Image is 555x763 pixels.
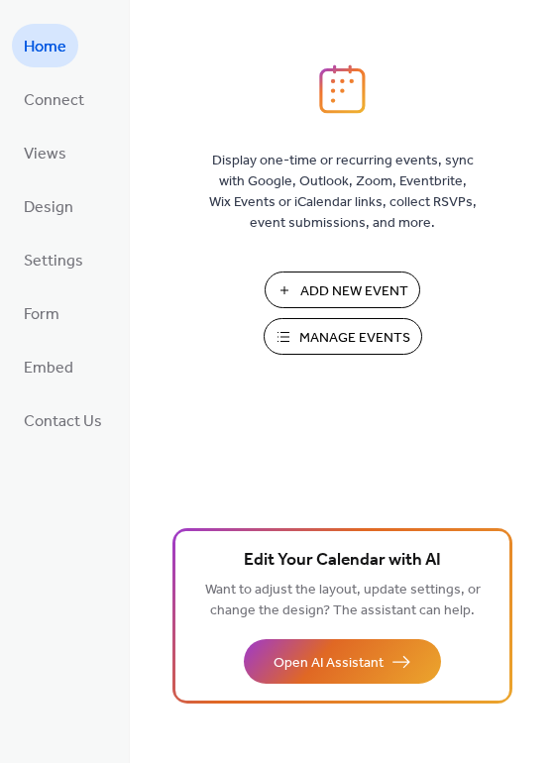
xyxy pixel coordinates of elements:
a: Home [12,24,78,67]
span: Home [24,32,66,63]
span: Display one-time or recurring events, sync with Google, Outlook, Zoom, Eventbrite, Wix Events or ... [209,151,477,234]
span: Want to adjust the layout, update settings, or change the design? The assistant can help. [205,577,481,624]
span: Views [24,139,66,170]
span: Design [24,192,73,224]
a: Views [12,131,78,174]
span: Form [24,299,59,331]
button: Add New Event [265,272,420,308]
button: Manage Events [264,318,422,355]
button: Open AI Assistant [244,639,441,684]
a: Contact Us [12,398,114,442]
span: Open AI Assistant [274,653,384,674]
span: Settings [24,246,83,277]
span: Add New Event [300,281,408,302]
span: Edit Your Calendar with AI [244,547,441,575]
span: Contact Us [24,406,102,438]
a: Design [12,184,85,228]
a: Embed [12,345,85,388]
span: Connect [24,85,84,117]
a: Settings [12,238,95,281]
span: Embed [24,353,73,384]
a: Connect [12,77,96,121]
a: Form [12,291,71,335]
span: Manage Events [299,328,410,349]
img: logo_icon.svg [319,64,365,114]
